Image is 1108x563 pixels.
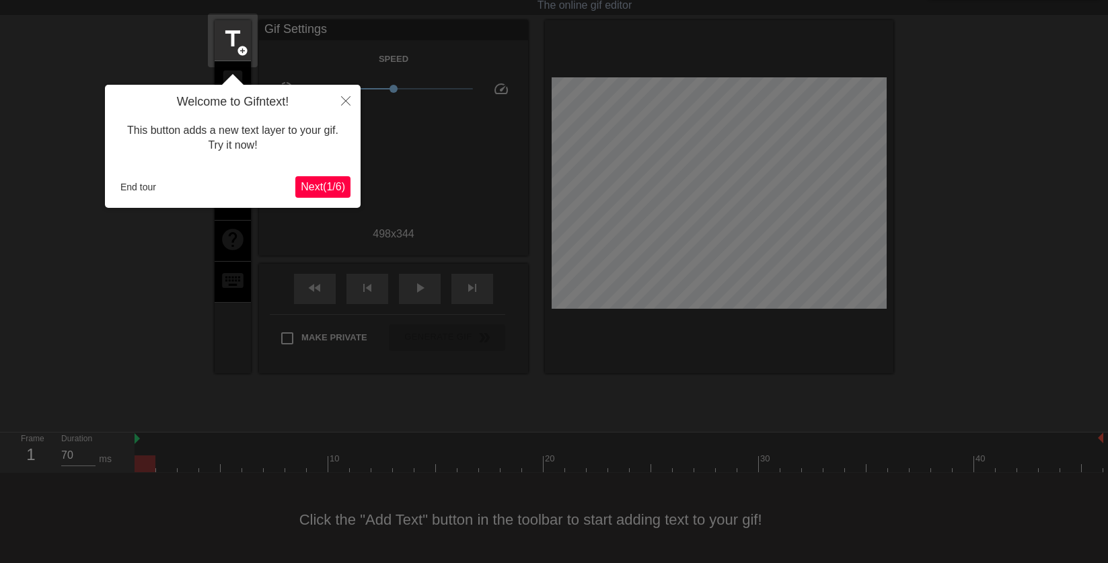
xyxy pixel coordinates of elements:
[115,95,350,110] h4: Welcome to Gifntext!
[301,181,345,192] span: Next ( 1 / 6 )
[115,110,350,167] div: This button adds a new text layer to your gif. Try it now!
[295,176,350,198] button: Next
[331,85,361,116] button: Close
[115,177,161,197] button: End tour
